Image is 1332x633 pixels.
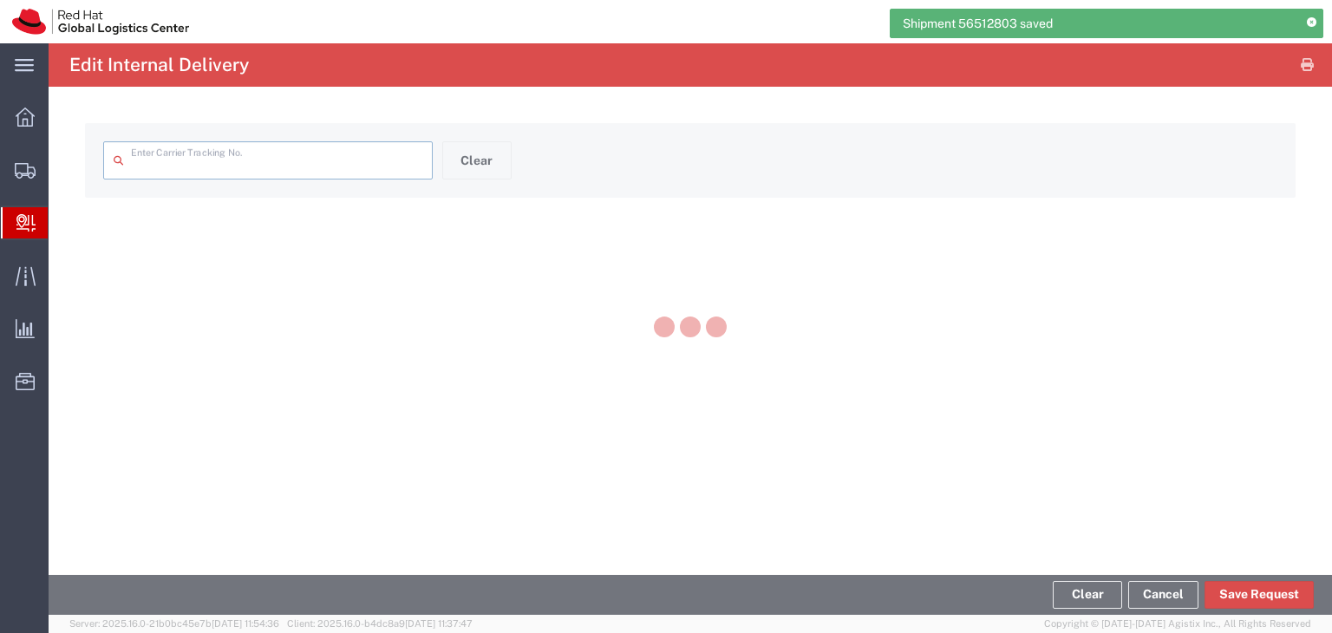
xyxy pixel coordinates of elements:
[69,618,279,629] span: Server: 2025.16.0-21b0bc45e7b
[287,618,473,629] span: Client: 2025.16.0-b4dc8a9
[212,618,279,629] span: [DATE] 11:54:36
[12,9,189,35] img: logo
[405,618,473,629] span: [DATE] 11:37:47
[903,15,1053,33] span: Shipment 56512803 saved
[1044,617,1311,631] span: Copyright © [DATE]-[DATE] Agistix Inc., All Rights Reserved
